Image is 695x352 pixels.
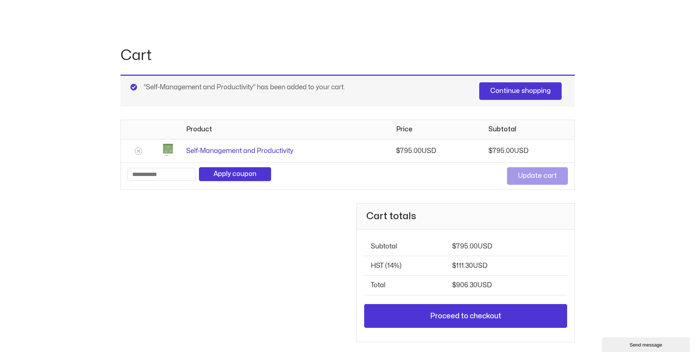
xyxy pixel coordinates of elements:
span: $ [396,148,400,154]
a: Remove Self-Management and Productivity from cart [135,147,142,155]
span: $ [452,282,456,288]
a: Proceed to checkout [364,304,567,328]
a: Self-Management and Productivity [186,148,293,154]
div: “Self-Management and Productivity” has been added to your cart. [121,75,575,106]
bdi: 906.30 [452,282,477,288]
a: Continue shopping [479,82,562,100]
h2: Cart totals [357,203,574,229]
button: Update cart [507,167,568,185]
iframe: chat widget [602,336,691,352]
img: Self-Management and Productivity [163,144,173,158]
span: 111.30 [452,263,487,269]
span: $ [488,148,492,154]
h1: Cart [121,45,575,66]
button: Apply coupon [199,167,271,181]
th: Product [180,120,389,139]
th: Subtotal [364,237,445,256]
bdi: 795.00 [396,148,422,154]
th: Subtotal [482,120,574,139]
bdi: 795.00 [488,148,514,154]
th: Price [389,120,482,139]
span: $ [452,263,456,269]
th: HST (14%) [364,256,445,275]
th: Total [364,275,445,295]
bdi: 795.00 [452,243,478,250]
span: $ [452,243,456,250]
